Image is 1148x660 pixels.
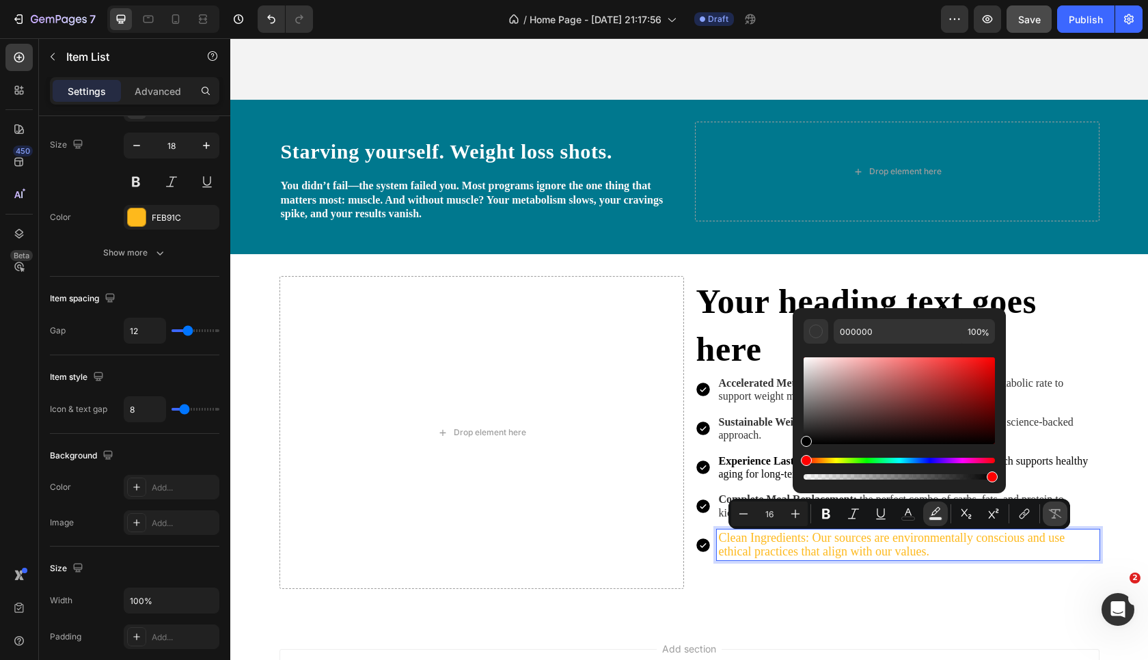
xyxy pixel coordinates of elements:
[13,146,33,156] div: 450
[804,458,995,463] div: Hue
[487,375,869,406] div: Rich Text Editor. Editing area: main
[124,397,165,422] input: Auto
[50,290,118,308] div: Item spacing
[489,378,843,402] span: Shed pounds and keep them off with a science-backed approach.
[258,5,313,33] div: Undo/Redo
[487,336,869,367] div: Rich Text Editor. Editing area: main
[834,319,962,344] input: E.g FFFFFF
[50,447,116,465] div: Background
[135,84,181,98] p: Advanced
[50,594,72,607] div: Width
[230,38,1148,660] iframe: Design area
[152,517,216,530] div: Add...
[50,368,107,387] div: Item style
[489,378,606,389] strong: Sustainable Weight Loss:
[465,526,869,551] div: Rich Text Editor. Editing area: main
[1018,14,1041,25] span: Save
[487,414,869,445] div: Rich Text Editor. Editing area: main
[10,250,33,261] div: Beta
[90,11,96,27] p: 7
[50,517,74,529] div: Image
[639,128,711,139] div: Drop element here
[50,211,71,223] div: Color
[728,499,1070,529] div: Editor contextual toolbar
[489,493,867,520] p: Clean Ingredients: Our sources are environmentally conscious and use ethical practices that align...
[489,339,602,350] strong: Accelerated Metabolism
[489,455,834,480] span: the perfect combo of carbs, fats, and protein to kickstart and energize your body like never before.
[487,491,869,522] div: Rich Text Editor. Editing area: main
[1069,12,1103,27] div: Publish
[487,452,869,483] div: Rich Text Editor. Editing area: main
[489,455,627,467] strong: Complete Meal Replacement:
[50,481,71,493] div: Color
[124,588,219,613] input: Auto
[50,631,81,643] div: Padding
[1057,5,1115,33] button: Publish
[5,5,102,33] button: 7
[152,212,216,224] div: FEB91C
[489,339,834,363] span: : Burn calories faster. Increase your metabolic rate to support weight management.
[223,389,296,400] div: Drop element here
[152,631,216,644] div: Add...
[981,325,989,340] span: %
[50,240,219,265] button: Show more
[103,246,167,260] div: Show more
[66,49,182,65] p: Item List
[1007,5,1052,33] button: Save
[50,325,66,337] div: Gap
[530,12,661,27] span: Home Page - [DATE] 21:17:56
[708,13,728,25] span: Draft
[489,417,858,441] span: our muscle-centric approach supports healthy aging for long-term vitality.
[68,84,106,98] p: Settings
[152,482,216,494] div: Add...
[124,318,165,343] input: Auto
[523,12,527,27] span: /
[50,560,86,578] div: Size
[426,603,491,618] span: Add section
[489,417,659,428] strong: Experience Lasting Transformation:
[50,403,107,415] div: Icon & text gap
[50,136,86,154] div: Size
[1130,573,1140,583] span: 2
[465,238,869,336] h2: Your heading text goes here
[1102,593,1134,626] iframe: Intercom live chat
